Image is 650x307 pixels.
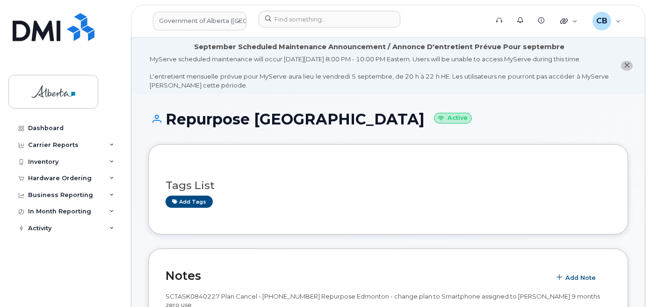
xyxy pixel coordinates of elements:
small: Active [434,113,472,124]
button: close notification [621,61,633,71]
a: Add tags [166,196,213,207]
div: MyServe scheduled maintenance will occur [DATE][DATE] 8:00 PM - 10:00 PM Eastern. Users will be u... [150,55,609,89]
h3: Tags List [166,180,611,191]
button: Add Note [550,270,604,286]
h1: Repurpose [GEOGRAPHIC_DATA] [148,111,628,127]
span: Add Note [565,273,596,282]
h2: Notes [166,269,546,283]
div: September Scheduled Maintenance Announcement / Annonce D'entretient Prévue Pour septembre [194,42,564,52]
